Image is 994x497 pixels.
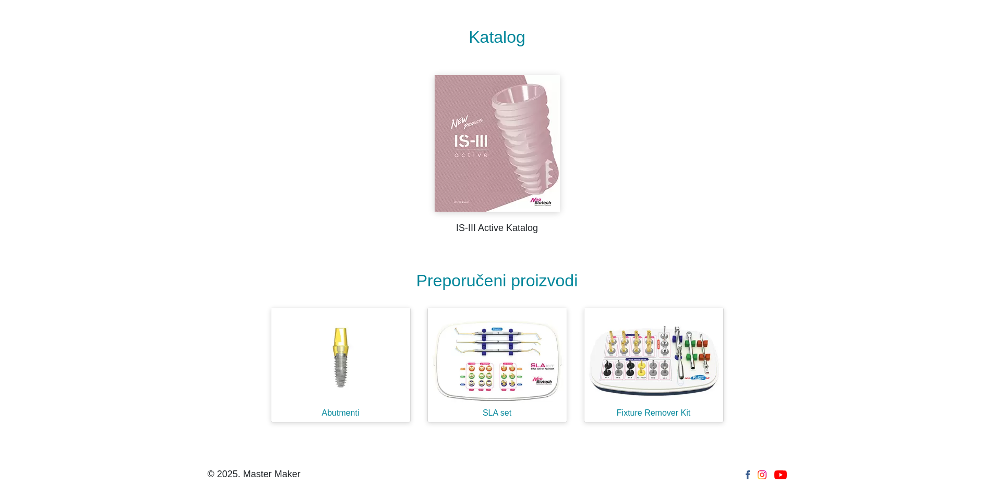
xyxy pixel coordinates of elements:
img: Facebook [746,470,750,479]
a: Abutmenti [262,299,419,431]
a: SLA set [419,299,576,431]
div: © 2025. Master Maker [208,467,301,481]
img: Instagram [758,470,767,479]
h2: Preporučeni proizvodi [213,271,782,290]
h2: Katalog [213,29,782,45]
h1: Abutmenti [271,408,410,418]
h1: SLA set [428,408,567,418]
figcaption: IS-III Active Katalog [213,221,782,235]
h1: Fixture Remover Kit [584,408,723,418]
img: Youtube [774,470,786,479]
a: Fixture Remover Kit [576,299,732,431]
